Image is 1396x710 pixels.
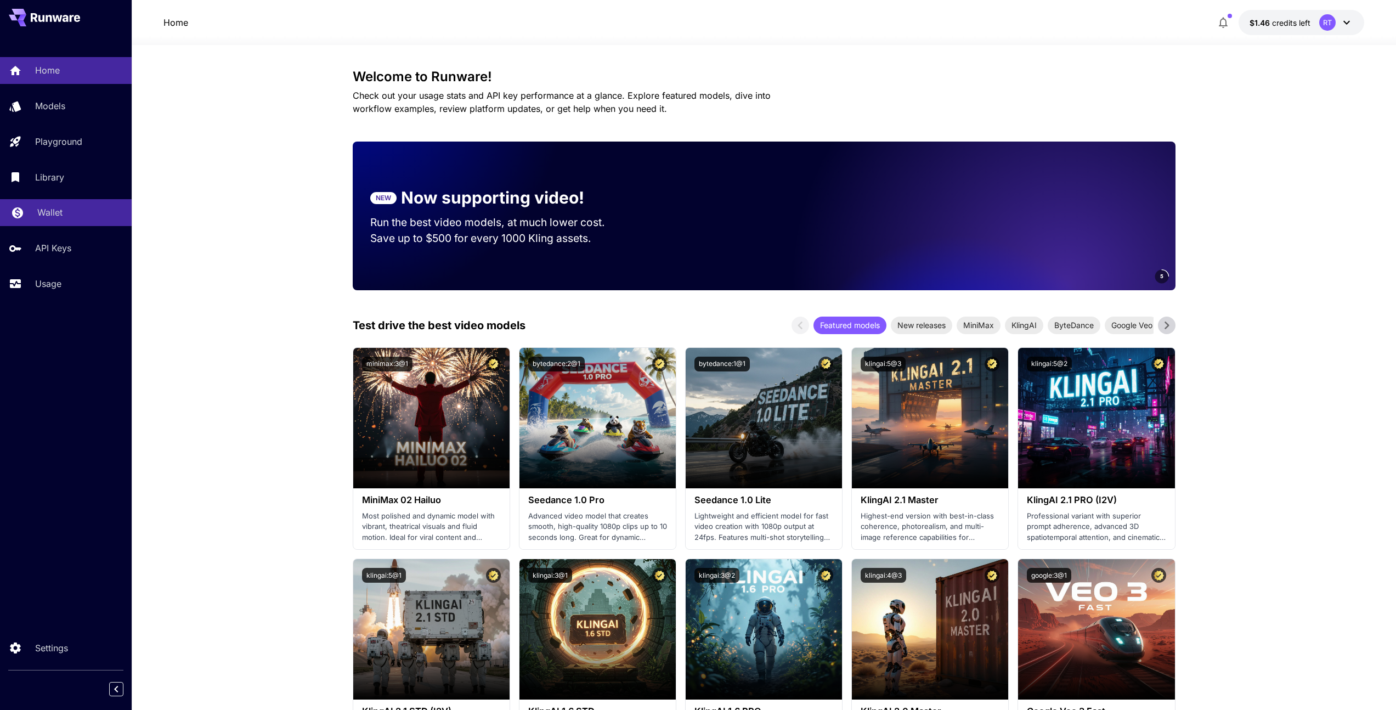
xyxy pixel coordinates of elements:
p: Library [35,171,64,184]
span: $1.46 [1250,18,1272,27]
img: alt [353,348,510,488]
button: klingai:3@1 [528,568,572,583]
nav: breadcrumb [163,16,188,29]
div: Collapse sidebar [117,679,132,699]
button: Certified Model – Vetted for best performance and includes a commercial license. [818,357,833,371]
div: Featured models [813,317,886,334]
img: alt [852,348,1008,488]
p: Highest-end version with best-in-class coherence, photorealism, and multi-image reference capabil... [861,511,999,543]
span: 5 [1160,272,1163,280]
div: MiniMax [957,317,1001,334]
button: Collapse sidebar [109,682,123,696]
h3: KlingAI 2.1 PRO (I2V) [1027,495,1166,505]
button: Certified Model – Vetted for best performance and includes a commercial license. [1151,568,1166,583]
button: Certified Model – Vetted for best performance and includes a commercial license. [985,357,999,371]
img: alt [519,348,676,488]
p: Professional variant with superior prompt adherence, advanced 3D spatiotemporal attention, and ci... [1027,511,1166,543]
p: Home [35,64,60,77]
span: New releases [891,319,952,331]
div: ByteDance [1048,317,1100,334]
p: Run the best video models, at much lower cost. [370,215,626,230]
button: google:3@1 [1027,568,1071,583]
div: $1.462 [1250,17,1310,29]
button: bytedance:1@1 [694,357,750,371]
button: Certified Model – Vetted for best performance and includes a commercial license. [652,357,667,371]
div: Google Veo [1105,317,1159,334]
img: alt [686,348,842,488]
p: Settings [35,641,68,655]
p: Advanced video model that creates smooth, high-quality 1080p clips up to 10 seconds long. Great f... [528,511,667,543]
p: API Keys [35,241,71,255]
p: Wallet [37,206,63,219]
p: Now supporting video! [401,185,584,210]
button: klingai:5@2 [1027,357,1072,371]
p: Playground [35,135,82,148]
button: klingai:5@1 [362,568,406,583]
h3: KlingAI 2.1 Master [861,495,999,505]
p: Most polished and dynamic model with vibrant, theatrical visuals and fluid motion. Ideal for vira... [362,511,501,543]
img: alt [1018,559,1174,700]
button: Certified Model – Vetted for best performance and includes a commercial license. [1151,357,1166,371]
p: Usage [35,277,61,290]
div: KlingAI [1005,317,1043,334]
button: Certified Model – Vetted for best performance and includes a commercial license. [652,568,667,583]
button: Certified Model – Vetted for best performance and includes a commercial license. [486,568,501,583]
h3: Seedance 1.0 Pro [528,495,667,505]
span: MiniMax [957,319,1001,331]
p: Models [35,99,65,112]
span: ByteDance [1048,319,1100,331]
div: New releases [891,317,952,334]
button: Certified Model – Vetted for best performance and includes a commercial license. [818,568,833,583]
div: RT [1319,14,1336,31]
a: Home [163,16,188,29]
span: Google Veo [1105,319,1159,331]
h3: Welcome to Runware! [353,69,1175,84]
button: $1.462RT [1239,10,1364,35]
span: Featured models [813,319,886,331]
button: Certified Model – Vetted for best performance and includes a commercial license. [486,357,501,371]
img: alt [353,559,510,700]
button: klingai:4@3 [861,568,906,583]
button: klingai:5@3 [861,357,906,371]
span: KlingAI [1005,319,1043,331]
span: credits left [1272,18,1310,27]
button: bytedance:2@1 [528,357,585,371]
button: minimax:3@1 [362,357,412,371]
img: alt [519,559,676,700]
p: Lightweight and efficient model for fast video creation with 1080p output at 24fps. Features mult... [694,511,833,543]
img: alt [1018,348,1174,488]
p: NEW [376,193,391,203]
h3: Seedance 1.0 Lite [694,495,833,505]
p: Test drive the best video models [353,317,525,334]
button: klingai:3@2 [694,568,739,583]
button: Certified Model – Vetted for best performance and includes a commercial license. [985,568,999,583]
img: alt [852,559,1008,700]
span: Check out your usage stats and API key performance at a glance. Explore featured models, dive int... [353,90,771,114]
h3: MiniMax 02 Hailuo [362,495,501,505]
p: Save up to $500 for every 1000 Kling assets. [370,230,626,246]
img: alt [686,559,842,700]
